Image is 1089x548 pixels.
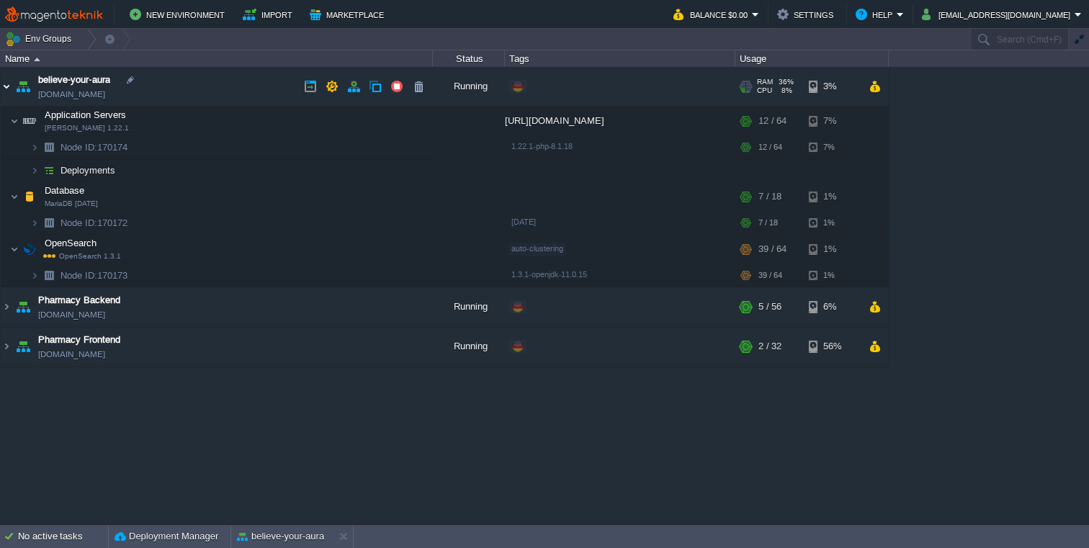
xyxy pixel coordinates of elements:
img: AMDAwAAAACH5BAEAAAAALAAAAAABAAEAAAICRAEAOw== [10,107,19,135]
img: AMDAwAAAACH5BAEAAAAALAAAAAABAAEAAAICRAEAOw== [39,264,59,287]
img: AMDAwAAAACH5BAEAAAAALAAAAAABAAEAAAICRAEAOw== [13,327,33,366]
button: Import [243,6,297,23]
span: Node ID: [60,217,97,228]
div: Tags [506,50,735,67]
div: 1% [809,264,856,287]
div: 7 / 18 [758,212,778,234]
a: OpenSearchOpenSearch 1.3.1 [43,238,99,248]
button: [EMAIL_ADDRESS][DOMAIN_NAME] [922,6,1075,23]
img: AMDAwAAAACH5BAEAAAAALAAAAAABAAEAAAICRAEAOw== [1,67,12,106]
a: Node ID:170174 [59,141,130,153]
span: OpenSearch 1.3.1 [43,252,121,260]
div: Usage [736,50,888,67]
a: Application Servers[PERSON_NAME] 1.22.1 [43,109,128,120]
img: AMDAwAAAACH5BAEAAAAALAAAAAABAAEAAAICRAEAOw== [10,182,19,211]
button: Deployment Manager [115,529,218,544]
div: 3% [809,67,856,106]
a: [DOMAIN_NAME] [38,87,105,102]
div: 6% [809,287,856,326]
div: Name [1,50,432,67]
div: [URL][DOMAIN_NAME] [505,107,735,135]
span: auto-clustering [511,244,563,253]
span: Node ID: [60,270,97,281]
img: AMDAwAAAACH5BAEAAAAALAAAAAABAAEAAAICRAEAOw== [1,287,12,326]
span: 1.3.1-openjdk-11.0.15 [511,270,587,279]
a: Node ID:170173 [59,269,130,282]
img: AMDAwAAAACH5BAEAAAAALAAAAAABAAEAAAICRAEAOw== [13,67,33,106]
div: 39 / 64 [758,264,782,287]
a: Pharmacy Backend [38,293,120,307]
div: 12 / 64 [758,136,782,158]
div: 1% [809,182,856,211]
img: AMDAwAAAACH5BAEAAAAALAAAAAABAAEAAAICRAEAOw== [30,159,39,181]
span: [DATE] [511,217,536,226]
img: AMDAwAAAACH5BAEAAAAALAAAAAABAAEAAAICRAEAOw== [30,136,39,158]
div: Running [433,287,505,326]
span: MariaDB [DATE] [45,199,98,208]
img: MagentoTeknik [5,6,103,24]
img: AMDAwAAAACH5BAEAAAAALAAAAAABAAEAAAICRAEAOw== [19,235,40,264]
img: AMDAwAAAACH5BAEAAAAALAAAAAABAAEAAAICRAEAOw== [34,58,40,61]
a: [DOMAIN_NAME] [38,347,105,361]
a: Deployments [59,164,117,176]
div: 7% [809,136,856,158]
img: AMDAwAAAACH5BAEAAAAALAAAAAABAAEAAAICRAEAOw== [19,107,40,135]
a: DatabaseMariaDB [DATE] [43,185,86,196]
a: believe-your-aura [38,73,110,87]
a: Node ID:170172 [59,217,130,229]
div: 39 / 64 [758,235,786,264]
div: 7 / 18 [758,182,781,211]
button: Help [856,6,897,23]
span: 8% [778,86,792,95]
span: 170173 [59,269,130,282]
img: AMDAwAAAACH5BAEAAAAALAAAAAABAAEAAAICRAEAOw== [10,235,19,264]
span: Node ID: [60,142,97,153]
a: [DOMAIN_NAME] [38,307,105,322]
div: Status [434,50,504,67]
span: 170174 [59,141,130,153]
button: Settings [777,6,838,23]
span: Application Servers [43,109,128,121]
a: Pharmacy Frontend [38,333,120,347]
div: Running [433,327,505,366]
img: AMDAwAAAACH5BAEAAAAALAAAAAABAAEAAAICRAEAOw== [30,212,39,234]
img: AMDAwAAAACH5BAEAAAAALAAAAAABAAEAAAICRAEAOw== [19,182,40,211]
div: 2 / 32 [758,327,781,366]
span: [PERSON_NAME] 1.22.1 [45,124,129,132]
div: 1% [809,212,856,234]
img: AMDAwAAAACH5BAEAAAAALAAAAAABAAEAAAICRAEAOw== [1,327,12,366]
div: Running [433,67,505,106]
div: 56% [809,327,856,366]
div: 5 / 56 [758,287,781,326]
span: CPU [757,86,772,95]
span: OpenSearch [43,237,99,249]
button: Marketplace [310,6,388,23]
div: 1% [809,235,856,264]
div: 7% [809,107,856,135]
span: 36% [779,78,794,86]
div: 12 / 64 [758,107,786,135]
button: believe-your-aura [237,529,324,544]
img: AMDAwAAAACH5BAEAAAAALAAAAAABAAEAAAICRAEAOw== [30,264,39,287]
div: No active tasks [18,525,108,548]
button: Balance $0.00 [673,6,752,23]
span: RAM [757,78,773,86]
button: Env Groups [5,29,76,49]
img: AMDAwAAAACH5BAEAAAAALAAAAAABAAEAAAICRAEAOw== [39,212,59,234]
img: AMDAwAAAACH5BAEAAAAALAAAAAABAAEAAAICRAEAOw== [39,136,59,158]
span: Database [43,184,86,197]
img: AMDAwAAAACH5BAEAAAAALAAAAAABAAEAAAICRAEAOw== [13,287,33,326]
img: AMDAwAAAACH5BAEAAAAALAAAAAABAAEAAAICRAEAOw== [39,159,59,181]
button: New Environment [130,6,229,23]
span: 170172 [59,217,130,229]
span: 1.22.1-php-8.1.18 [511,142,573,151]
